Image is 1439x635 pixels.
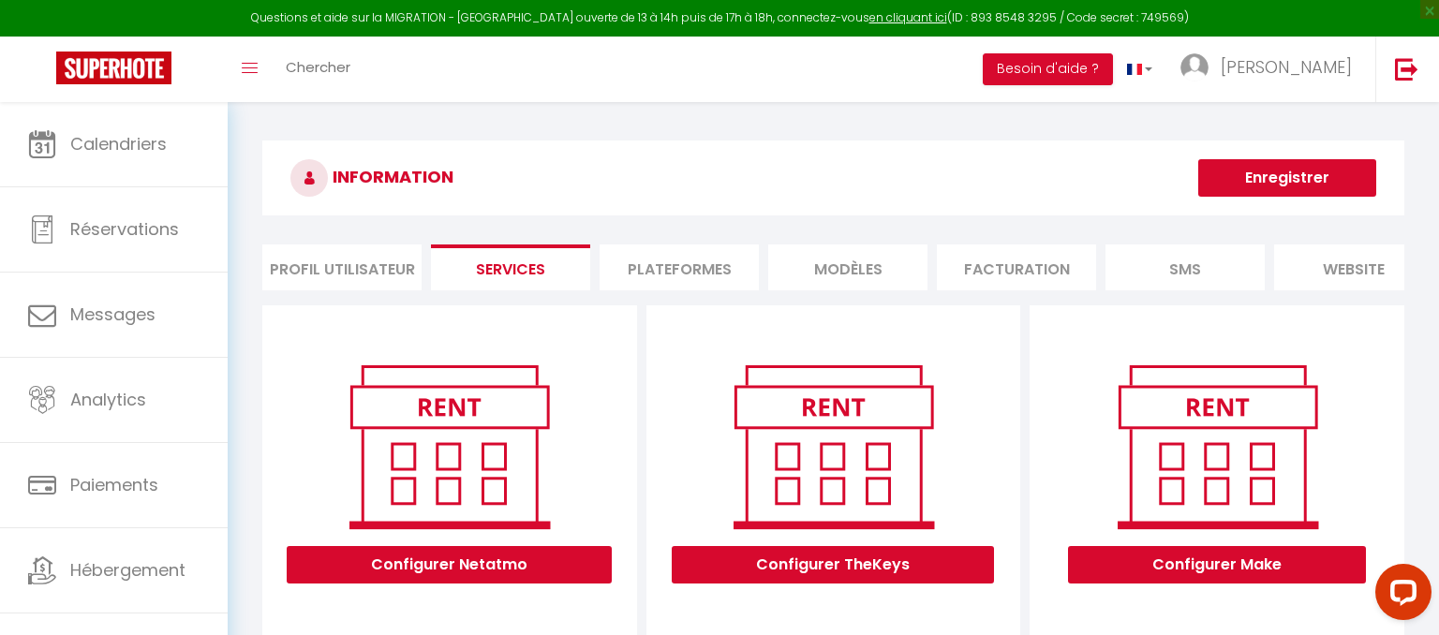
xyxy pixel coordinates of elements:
li: MODÈLES [768,244,927,290]
span: Paiements [70,473,158,496]
img: rent.png [714,357,953,537]
li: website [1274,244,1433,290]
li: Services [431,244,590,290]
span: Réservations [70,217,179,241]
img: Super Booking [56,52,171,84]
img: rent.png [330,357,569,537]
span: [PERSON_NAME] [1221,55,1352,79]
button: Configurer Netatmo [287,546,612,583]
span: Analytics [70,388,146,411]
li: SMS [1105,244,1265,290]
button: Configurer Make [1068,546,1366,583]
li: Plateformes [600,244,759,290]
h3: INFORMATION [262,140,1404,215]
a: ... [PERSON_NAME] [1166,37,1375,102]
button: Enregistrer [1198,159,1376,197]
img: rent.png [1098,357,1337,537]
span: Calendriers [70,132,167,155]
img: ... [1180,53,1209,81]
a: Chercher [272,37,364,102]
span: Messages [70,303,156,326]
img: logout [1395,57,1418,81]
a: en cliquant ici [869,9,947,25]
button: Configurer TheKeys [672,546,994,583]
li: Facturation [937,244,1096,290]
iframe: LiveChat chat widget [1360,556,1439,635]
span: Chercher [286,57,350,77]
button: Besoin d'aide ? [983,53,1113,85]
li: Profil Utilisateur [262,244,422,290]
span: Hébergement [70,558,185,582]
